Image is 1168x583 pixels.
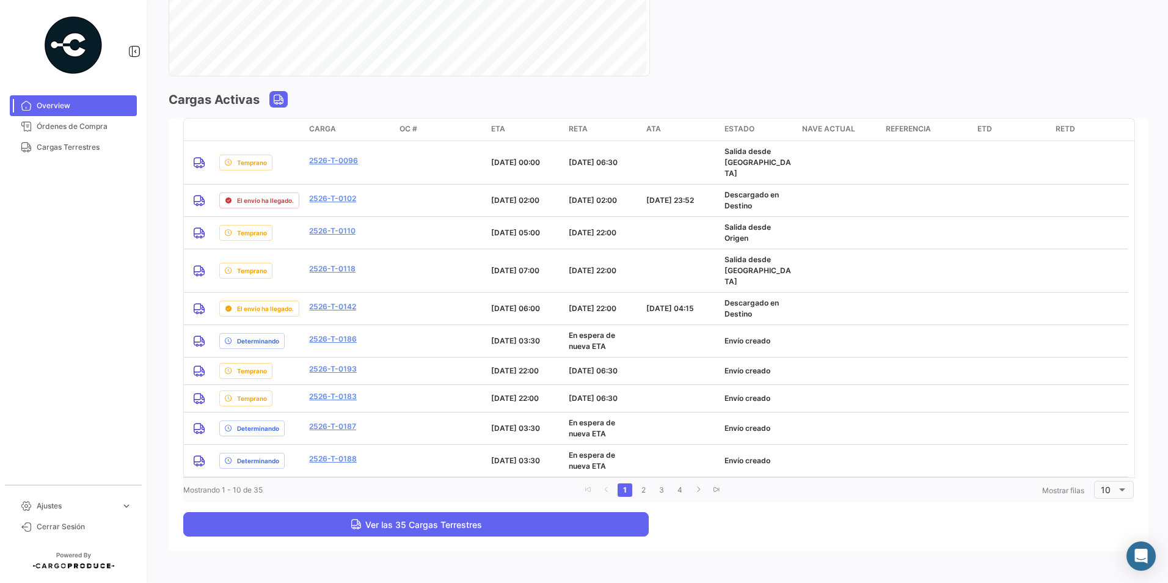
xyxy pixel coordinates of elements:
datatable-header-cell: ETA [486,119,564,141]
li: page 2 [634,480,652,501]
span: Envío creado [725,336,770,345]
span: [DATE] 22:00 [491,394,539,403]
span: Temprano [237,366,267,376]
span: [DATE] 06:30 [569,158,618,167]
span: En espera de nueva ETA [569,450,615,471]
span: En espera de nueva ETA [569,418,615,438]
span: RETD [1056,123,1075,134]
span: [DATE] 22:00 [569,304,616,313]
button: Ver las 35 Cargas Terrestres [183,512,649,537]
span: Temprano [237,158,267,167]
img: powered-by.png [43,15,104,76]
a: Overview [10,95,137,116]
span: Envío creado [725,456,770,465]
datatable-header-cell: delayStatus [214,119,304,141]
span: Temprano [237,228,267,238]
span: Determinando [237,336,279,346]
span: Overview [37,100,132,111]
span: expand_more [121,501,132,512]
a: 2526-T-0183 [309,391,357,402]
a: 2526-T-0096 [309,155,358,166]
span: [DATE] 03:30 [491,456,540,465]
span: Carga [309,123,336,134]
datatable-header-cell: RETD [1051,119,1128,141]
div: Abrir Intercom Messenger [1126,541,1156,571]
span: Temprano [237,394,267,403]
datatable-header-cell: Nave actual [797,119,881,141]
span: Mostrar filas [1042,486,1084,495]
datatable-header-cell: ATA [641,119,719,141]
span: Envío creado [725,366,770,375]
span: [DATE] 23:52 [646,196,694,205]
span: Cargas Terrestres [37,142,132,153]
span: [DATE] 06:30 [569,394,618,403]
span: ETA [491,123,505,134]
datatable-header-cell: ETD [973,119,1050,141]
span: Nave actual [802,123,855,134]
span: [DATE] 22:00 [569,228,616,237]
span: Mostrando 1 - 10 de 35 [183,485,263,494]
a: 3 [654,483,669,497]
span: [DATE] 00:00 [491,158,540,167]
span: [DATE] 07:00 [491,266,539,275]
a: go to first page [581,483,596,497]
datatable-header-cell: RETA [564,119,641,141]
a: 2 [636,483,651,497]
datatable-header-cell: transportMode [184,119,214,141]
a: 2526-T-0110 [309,226,356,237]
span: ATA [646,123,661,134]
span: [DATE] 03:30 [491,424,540,433]
a: 2526-T-0102 [309,193,356,204]
span: Referencia [886,123,931,134]
span: Descargado en Destino [725,298,779,318]
a: 2526-T-0188 [309,453,357,464]
span: Salida desde [GEOGRAPHIC_DATA] [725,147,791,178]
span: El envío ha llegado. [237,196,294,205]
span: Salida desde Origen [725,222,771,243]
a: 2526-T-0118 [309,263,356,274]
li: page 4 [671,480,689,501]
span: Determinando [237,456,279,466]
span: RETA [569,123,588,134]
a: 1 [618,483,632,497]
span: [DATE] 06:00 [491,304,540,313]
span: Órdenes de Compra [37,121,132,132]
button: Land [270,92,287,107]
span: Cerrar Sesión [37,521,132,532]
span: OC # [400,123,417,134]
datatable-header-cell: Estado [720,119,797,141]
datatable-header-cell: OC # [395,119,486,141]
span: Ver las 35 Cargas Terrestres [351,519,482,530]
span: Envío creado [725,394,770,403]
a: Órdenes de Compra [10,116,137,137]
span: [DATE] 22:00 [491,366,539,375]
span: En espera de nueva ETA [569,331,615,351]
a: go to next page [691,483,706,497]
span: El envío ha llegado. [237,304,294,313]
span: 10 [1101,485,1111,495]
span: [DATE] 22:00 [569,266,616,275]
a: 2526-T-0193 [309,364,357,375]
span: ETD [977,123,992,134]
a: go to last page [709,483,724,497]
a: 2526-T-0186 [309,334,357,345]
li: page 3 [652,480,671,501]
span: [DATE] 04:15 [646,304,694,313]
span: [DATE] 02:00 [491,196,539,205]
span: [DATE] 02:00 [569,196,617,205]
span: [DATE] 05:00 [491,228,540,237]
a: 4 [673,483,687,497]
span: Salida desde [GEOGRAPHIC_DATA] [725,255,791,286]
span: Ajustes [37,501,116,512]
datatable-header-cell: Referencia [881,119,973,141]
span: Estado [725,123,754,134]
a: 2526-T-0187 [309,421,356,432]
h3: Cargas Activas [169,91,260,108]
a: go to previous page [599,483,614,497]
datatable-header-cell: Carga [304,119,394,141]
a: 2526-T-0142 [309,301,356,312]
a: Cargas Terrestres [10,137,137,158]
span: Determinando [237,424,279,433]
span: [DATE] 06:30 [569,366,618,375]
li: page 1 [616,480,634,501]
